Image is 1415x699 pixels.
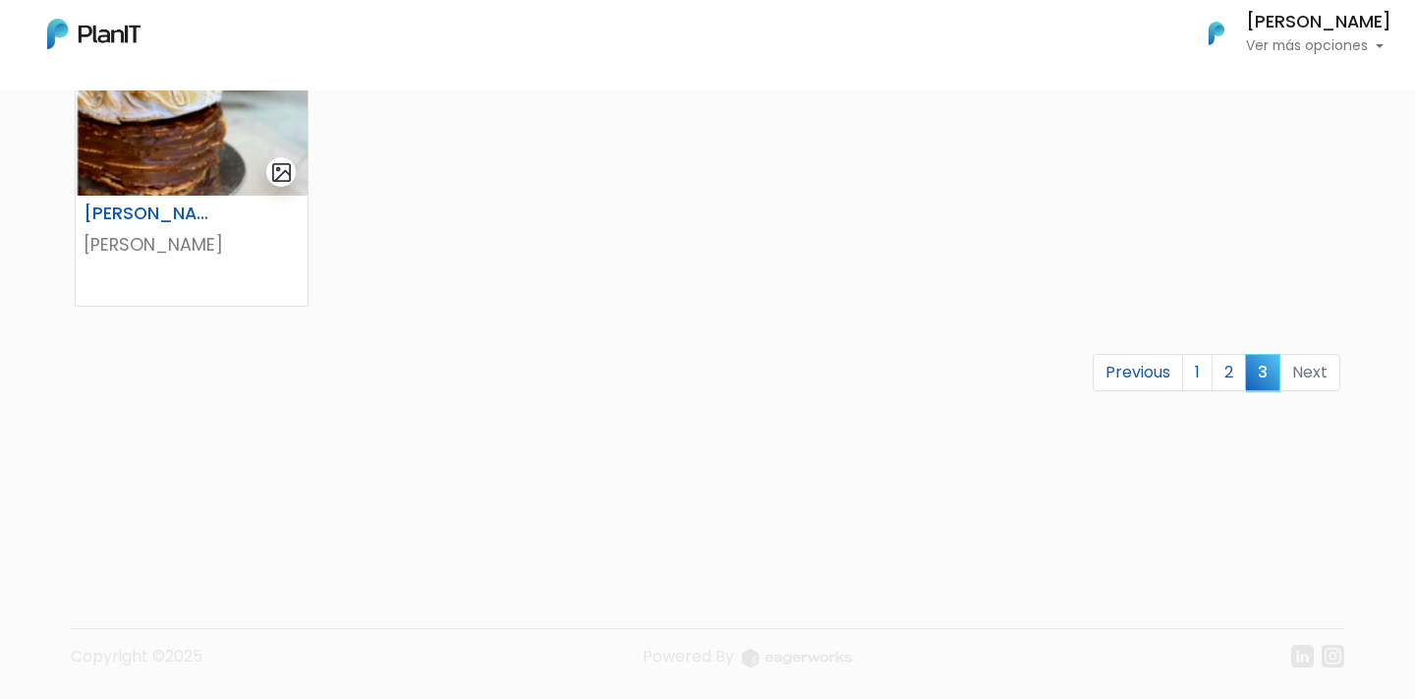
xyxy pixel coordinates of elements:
span: translation missing: es.layouts.footer.powered_by [643,645,734,668]
p: Copyright ©2025 [71,645,202,683]
span: 3 [1245,354,1280,390]
div: ¿Necesitás ayuda? [101,19,283,57]
p: Ver más opciones [1246,39,1391,53]
img: logo_eagerworks-044938b0bf012b96b195e05891a56339191180c2d98ce7df62ca656130a436fa.svg [742,649,852,668]
a: 2 [1212,354,1246,391]
img: gallery-light [270,161,293,184]
img: PlanIt Logo [1195,12,1238,55]
a: Powered By [643,645,852,683]
img: linkedin-cc7d2dbb1a16aff8e18f147ffe980d30ddd5d9e01409788280e63c91fc390ff4.svg [1291,645,1314,668]
img: instagram-7ba2a2629254302ec2a9470e65da5de918c9f3c9a63008f8abed3140a32961bf.svg [1322,645,1344,668]
a: Previous [1093,354,1183,391]
a: gallery-light [PERSON_NAME] [PERSON_NAME] [75,22,309,307]
h6: [PERSON_NAME] [72,204,232,224]
h6: [PERSON_NAME] [1246,14,1391,31]
button: PlanIt Logo [PERSON_NAME] Ver más opciones [1183,8,1391,59]
a: 1 [1182,354,1213,391]
img: thumb_Captura_de_pantalla_2025-08-20_095023.png [76,23,308,196]
img: PlanIt Logo [47,19,141,49]
p: [PERSON_NAME] [84,232,300,258]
